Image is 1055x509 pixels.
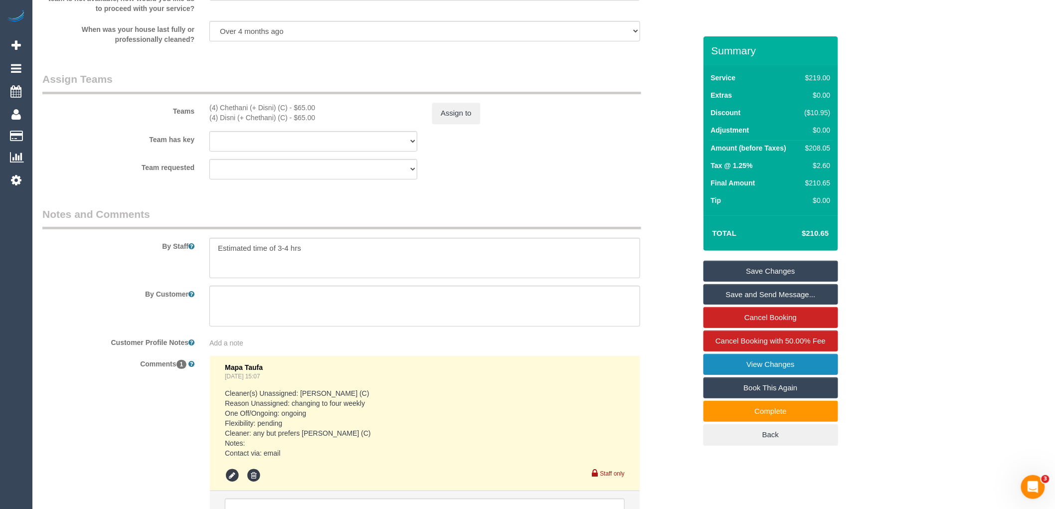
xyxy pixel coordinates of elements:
[801,178,831,188] div: $210.65
[772,229,829,238] h4: $210.65
[801,195,831,205] div: $0.00
[600,470,625,477] small: Staff only
[1042,475,1050,483] span: 3
[715,337,826,345] span: Cancel Booking with 50.00% Fee
[209,113,417,123] div: 1 hour x $65.00/hour
[225,373,260,380] a: [DATE] 15:07
[712,229,737,237] strong: Total
[711,195,721,205] label: Tip
[711,125,749,135] label: Adjustment
[35,131,202,145] label: Team has key
[35,355,202,369] label: Comments
[703,354,838,375] a: View Changes
[801,90,831,100] div: $0.00
[801,161,831,170] div: $2.60
[801,143,831,153] div: $208.05
[209,103,417,113] div: 1 hour x $65.00/hour
[703,284,838,305] a: Save and Send Message...
[432,103,480,124] button: Assign to
[801,108,831,118] div: ($10.95)
[703,307,838,328] a: Cancel Booking
[711,143,786,153] label: Amount (before Taxes)
[225,388,625,458] pre: Cleaner(s) Unassigned: [PERSON_NAME] (C) Reason Unassigned: changing to four weekly One Off/Ongoi...
[711,90,732,100] label: Extras
[703,377,838,398] a: Book This Again
[711,161,753,170] label: Tax @ 1.25%
[711,178,755,188] label: Final Amount
[35,159,202,172] label: Team requested
[703,424,838,445] a: Back
[6,10,26,24] img: Automaid Logo
[801,125,831,135] div: $0.00
[711,45,833,56] h3: Summary
[703,401,838,422] a: Complete
[176,360,187,369] span: 1
[703,331,838,351] a: Cancel Booking with 50.00% Fee
[711,73,736,83] label: Service
[1021,475,1045,499] iframe: Intercom live chat
[35,286,202,299] label: By Customer
[711,108,741,118] label: Discount
[42,72,641,94] legend: Assign Teams
[35,21,202,44] label: When was your house last fully or professionally cleaned?
[35,103,202,116] label: Teams
[35,238,202,251] label: By Staff
[35,334,202,347] label: Customer Profile Notes
[42,207,641,229] legend: Notes and Comments
[225,363,263,371] span: Mapa Taufa
[801,73,831,83] div: $219.00
[209,339,243,347] span: Add a note
[703,261,838,282] a: Save Changes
